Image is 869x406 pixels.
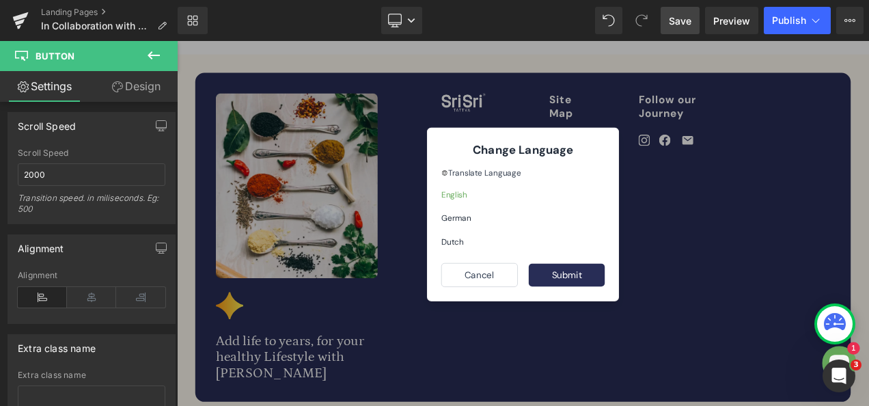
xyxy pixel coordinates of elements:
iframe: Intercom live chat [823,360,855,392]
span: In Collaboration with CGI Frankfurt [41,21,152,31]
div: German [316,203,352,220]
div: Alignment [18,235,64,254]
span: Button [36,51,74,62]
a: Preview [705,7,758,34]
div: Scroll Speed [18,148,165,158]
span: Preview [713,14,750,28]
a: Design [92,71,180,102]
div: Dutch [316,232,343,249]
a: Landing Pages [41,7,178,18]
div: Extra class name [18,335,96,354]
div: English [316,175,347,192]
span: 3 [851,360,861,370]
span: Translate Language [324,150,411,164]
div: Extra class name [18,370,165,380]
div: Scroll Speed [18,113,76,132]
button: Publish [764,7,831,34]
div: Transition speed. in miliseconds. Eg: 500 [18,193,165,224]
a: New Library [178,7,208,34]
button: Redo [628,7,655,34]
span: Save [669,14,691,28]
a: Submit [420,266,511,293]
a: Cancel [316,265,407,294]
div: Change Language [316,120,511,139]
span: Publish [772,15,806,26]
button: More [836,7,864,34]
button: Undo [595,7,622,34]
div: Alignment [18,271,165,280]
